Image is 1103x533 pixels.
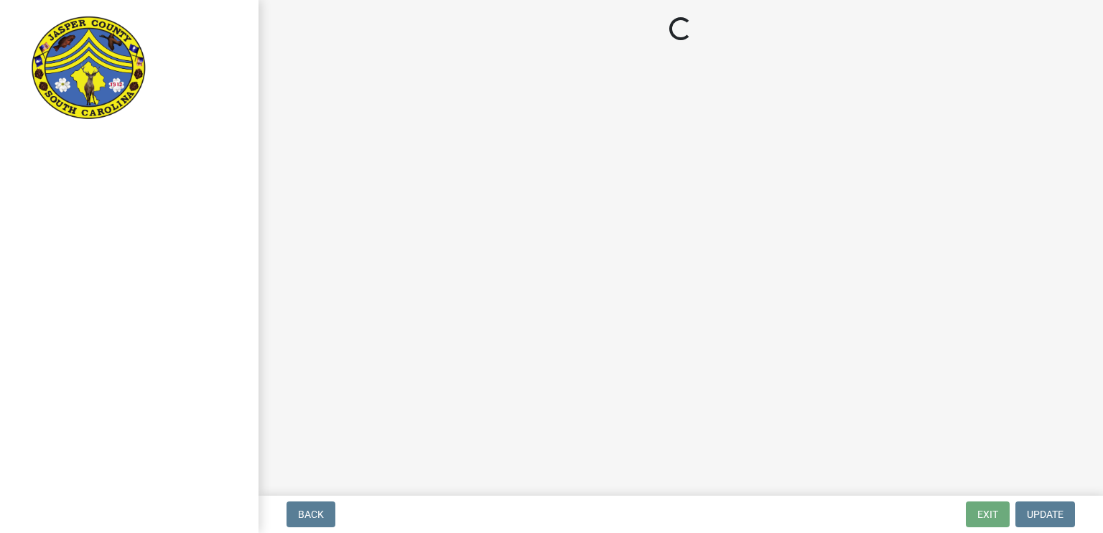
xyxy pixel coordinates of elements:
button: Update [1015,501,1075,527]
button: Back [287,501,335,527]
span: Update [1027,509,1064,520]
img: Jasper County, South Carolina [29,15,149,123]
button: Exit [966,501,1010,527]
span: Back [298,509,324,520]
